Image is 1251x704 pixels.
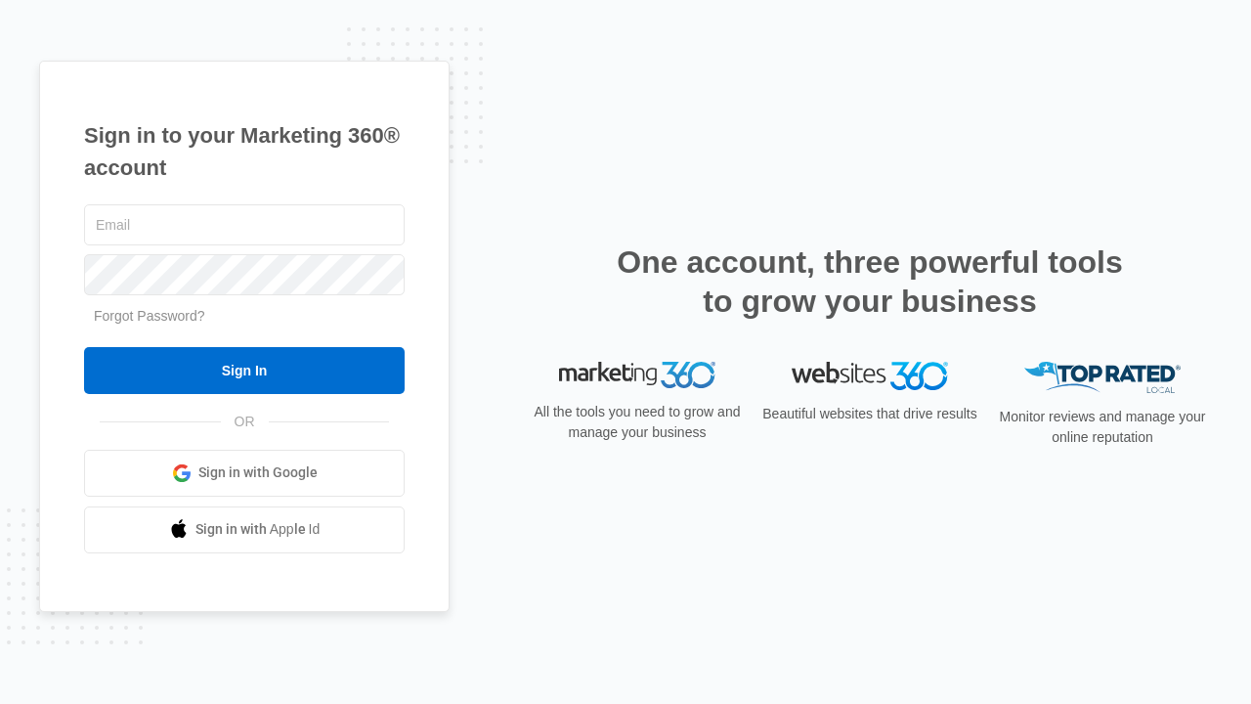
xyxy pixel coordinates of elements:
[611,242,1129,321] h2: One account, three powerful tools to grow your business
[993,407,1212,448] p: Monitor reviews and manage your online reputation
[84,506,405,553] a: Sign in with Apple Id
[84,119,405,184] h1: Sign in to your Marketing 360® account
[84,450,405,497] a: Sign in with Google
[528,402,747,443] p: All the tools you need to grow and manage your business
[94,308,205,324] a: Forgot Password?
[198,462,318,483] span: Sign in with Google
[221,412,269,432] span: OR
[84,347,405,394] input: Sign In
[792,362,948,390] img: Websites 360
[1024,362,1181,394] img: Top Rated Local
[559,362,715,389] img: Marketing 360
[760,404,979,424] p: Beautiful websites that drive results
[195,519,321,540] span: Sign in with Apple Id
[84,204,405,245] input: Email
